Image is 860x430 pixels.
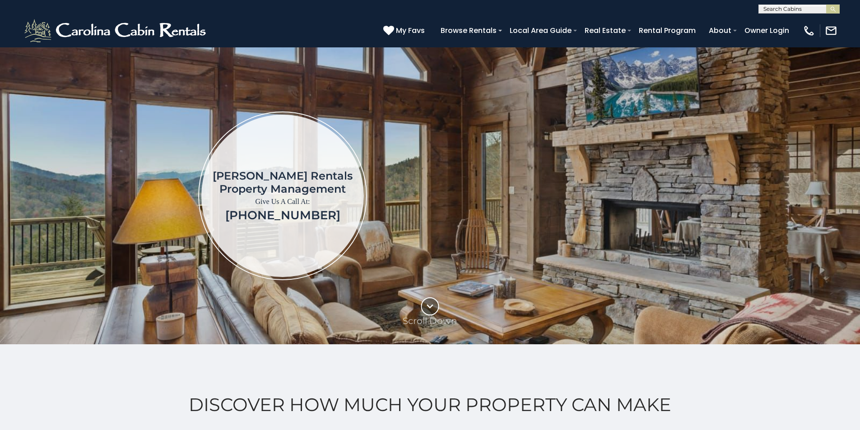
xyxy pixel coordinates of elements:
a: My Favs [383,25,427,37]
a: Rental Program [634,23,700,38]
img: phone-regular-white.png [803,24,815,37]
a: Local Area Guide [505,23,576,38]
p: Give Us A Call At: [213,195,353,208]
a: Browse Rentals [436,23,501,38]
a: About [704,23,736,38]
p: Scroll Down [403,315,457,326]
img: White-1-2.png [23,17,210,44]
img: mail-regular-white.png [825,24,837,37]
span: My Favs [396,25,425,36]
h2: Discover How Much Your Property Can Make [23,394,837,415]
a: Owner Login [740,23,794,38]
h1: [PERSON_NAME] Rentals Property Management [213,169,353,195]
iframe: New Contact Form [512,74,807,317]
a: Real Estate [580,23,630,38]
a: [PHONE_NUMBER] [225,208,340,222]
